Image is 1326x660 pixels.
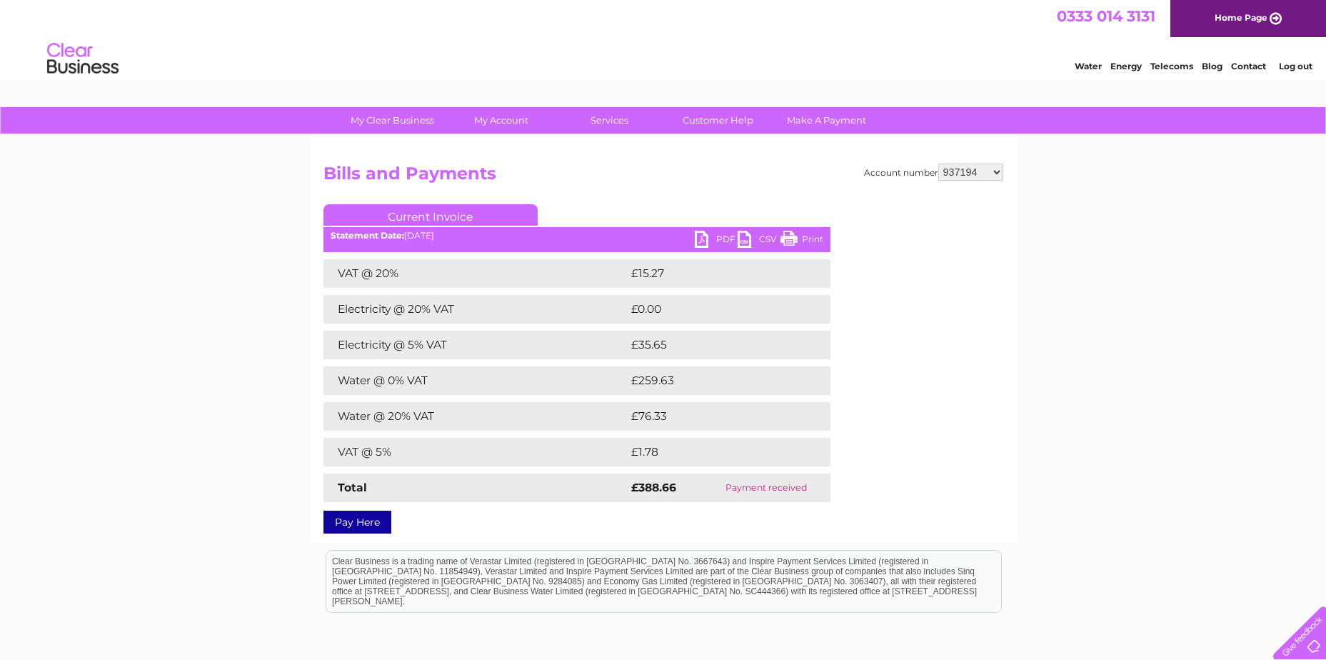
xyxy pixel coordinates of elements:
[323,295,628,324] td: Electricity @ 20% VAT
[1202,61,1222,71] a: Blog
[1110,61,1142,71] a: Energy
[331,230,404,241] b: Statement Date:
[323,164,1003,191] h2: Bills and Payments
[631,481,676,494] strong: £388.66
[326,8,1001,69] div: Clear Business is a trading name of Verastar Limited (registered in [GEOGRAPHIC_DATA] No. 3667643...
[738,231,780,251] a: CSV
[323,402,628,431] td: Water @ 20% VAT
[695,231,738,251] a: PDF
[628,259,800,288] td: £15.27
[864,164,1003,181] div: Account number
[323,331,628,359] td: Electricity @ 5% VAT
[628,295,798,324] td: £0.00
[323,231,830,241] div: [DATE]
[780,231,823,251] a: Print
[323,204,538,226] a: Current Invoice
[703,474,830,502] td: Payment received
[323,511,391,534] a: Pay Here
[659,107,777,134] a: Customer Help
[323,438,628,466] td: VAT @ 5%
[1231,61,1266,71] a: Contact
[628,438,795,466] td: £1.78
[628,366,805,395] td: £259.63
[1150,61,1193,71] a: Telecoms
[338,481,367,494] strong: Total
[628,402,801,431] td: £76.33
[333,107,451,134] a: My Clear Business
[1075,61,1102,71] a: Water
[323,366,628,395] td: Water @ 0% VAT
[323,259,628,288] td: VAT @ 20%
[1057,7,1155,25] a: 0333 014 3131
[628,331,801,359] td: £35.65
[768,107,885,134] a: Make A Payment
[46,37,119,81] img: logo.png
[1279,61,1312,71] a: Log out
[551,107,668,134] a: Services
[442,107,560,134] a: My Account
